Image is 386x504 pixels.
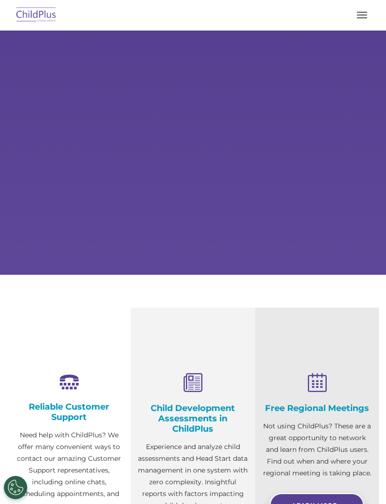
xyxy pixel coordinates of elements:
img: ChildPlus by Procare Solutions [14,4,58,26]
p: Not using ChildPlus? These are a great opportunity to network and learn from ChildPlus users. Fin... [262,420,372,479]
h4: Free Regional Meetings [262,403,372,413]
h4: Reliable Customer Support [14,402,124,422]
button: Cookies Settings [4,476,27,499]
h4: Child Development Assessments in ChildPlus [138,403,248,434]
